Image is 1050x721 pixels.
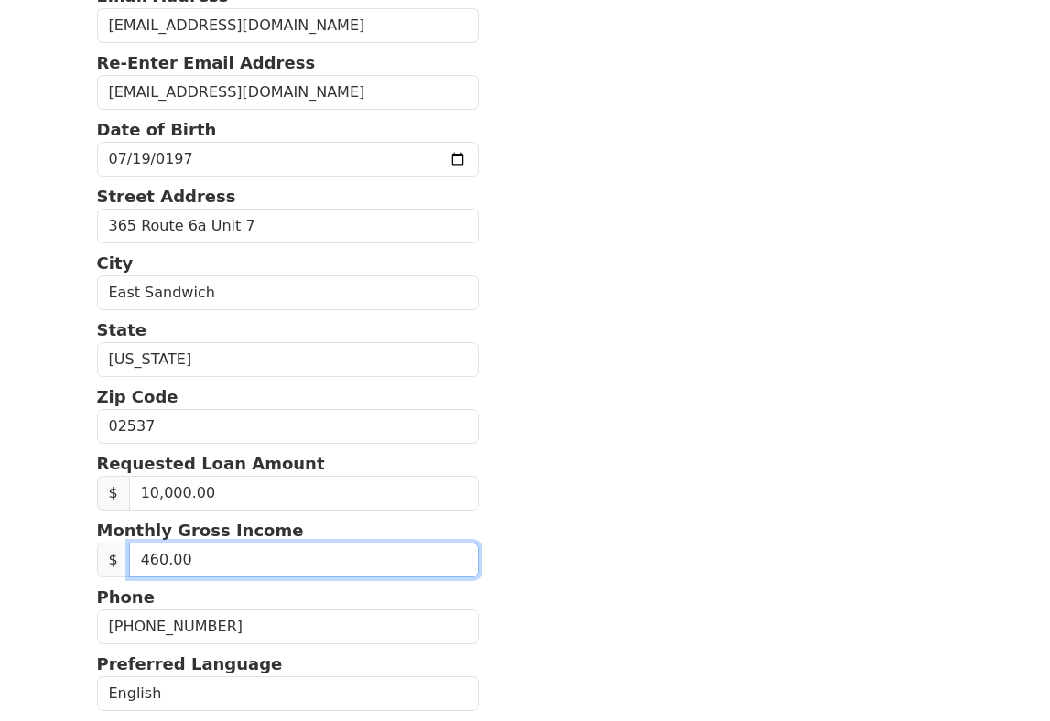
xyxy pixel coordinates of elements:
[97,543,130,577] span: $
[97,518,479,543] p: Monthly Gross Income
[97,409,479,444] input: Zip Code
[97,654,283,673] strong: Preferred Language
[97,8,479,43] input: Email Address
[97,476,130,511] span: $
[97,609,479,644] input: Phone
[129,543,479,577] input: 0.00
[97,253,134,273] strong: City
[129,476,479,511] input: Requested Loan Amount
[97,209,479,243] input: Street Address
[97,387,179,406] strong: Zip Code
[97,320,147,339] strong: State
[97,454,325,473] strong: Requested Loan Amount
[97,120,217,139] strong: Date of Birth
[97,187,236,206] strong: Street Address
[97,53,316,72] strong: Re-Enter Email Address
[97,587,155,607] strong: Phone
[97,275,479,310] input: City
[97,75,479,110] input: Re-Enter Email Address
